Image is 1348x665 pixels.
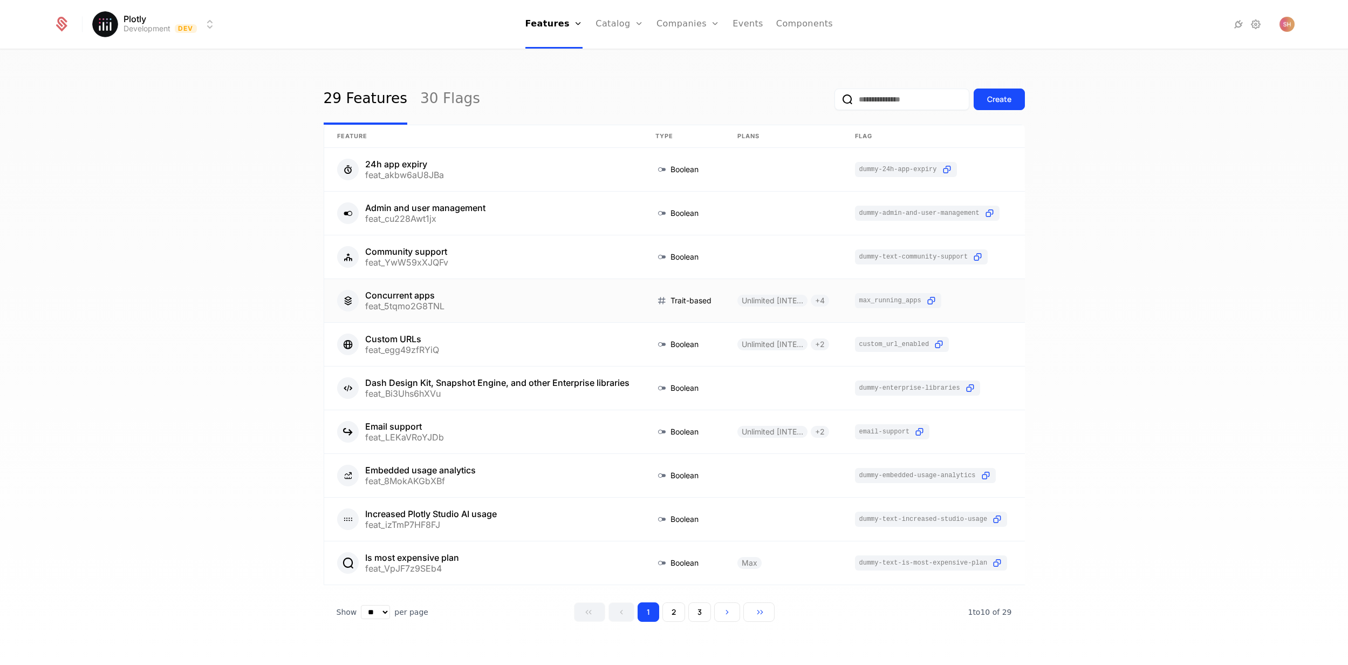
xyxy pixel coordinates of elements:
th: Type [642,125,724,148]
div: Development [124,23,170,34]
button: Go to page 3 [688,602,711,622]
img: S H [1279,17,1295,32]
th: Last Modified [1020,125,1147,148]
div: Table pagination [324,602,1025,622]
div: Create [987,94,1011,105]
span: Dev [175,24,197,33]
button: Go to page 2 [662,602,685,622]
th: Plans [724,125,842,148]
a: Settings [1249,18,1262,31]
span: 29 [968,608,1011,616]
button: Go to page 1 [638,602,659,622]
img: Plotly [92,11,118,37]
button: Open user button [1279,17,1295,32]
button: Go to last page [743,602,775,622]
button: Go to first page [574,602,605,622]
a: 29 Features [324,74,407,125]
div: Page navigation [574,602,775,622]
span: Plotly [124,15,146,23]
th: Flag [842,125,1021,148]
button: Create [974,89,1025,110]
a: Integrations [1232,18,1245,31]
a: 30 Flags [420,74,480,125]
span: Show [337,607,357,617]
button: Go to previous page [608,602,634,622]
span: 1 to 10 of [968,608,1002,616]
button: Select environment [95,12,216,36]
span: per page [394,607,428,617]
th: Feature [324,125,642,148]
select: Select page size [361,605,390,619]
button: Go to next page [714,602,740,622]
